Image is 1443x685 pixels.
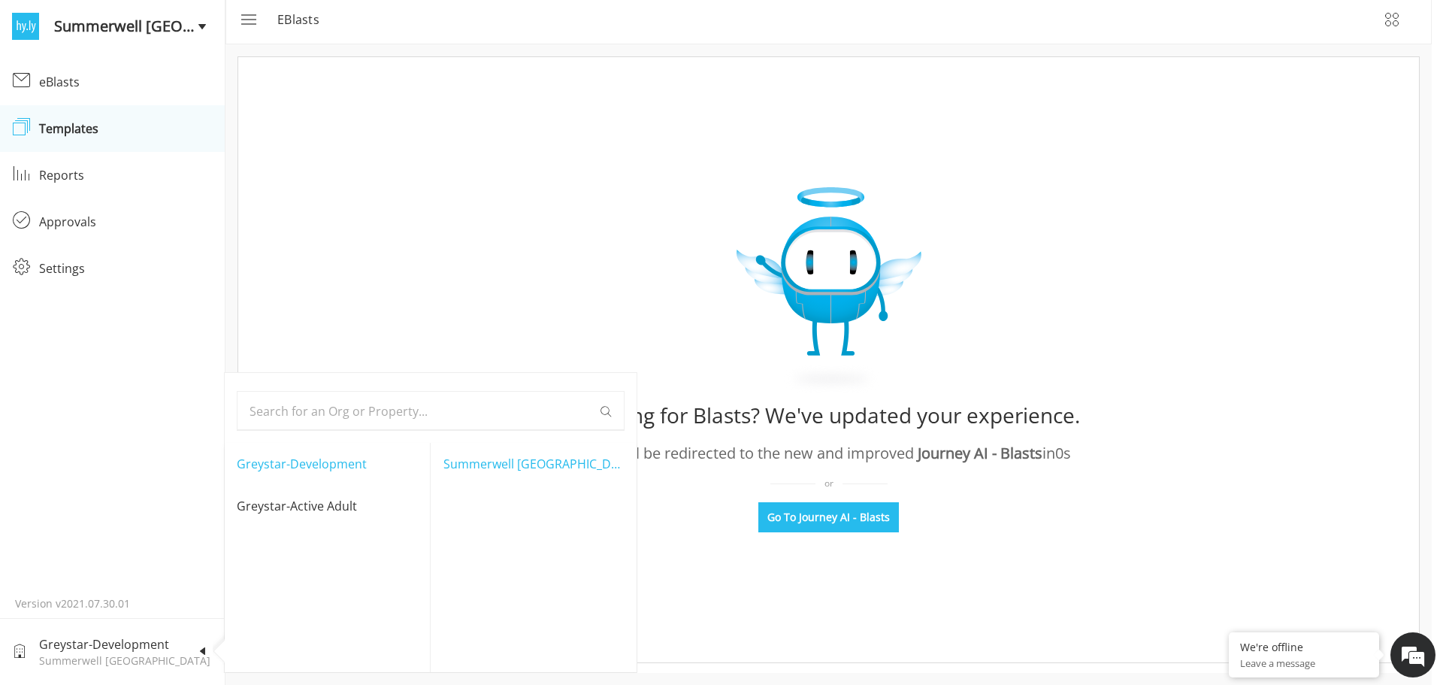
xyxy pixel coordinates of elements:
[220,463,273,483] em: Submit
[8,411,286,463] textarea: Type your message and click 'Submit'
[443,455,624,473] p: Summerwell [GEOGRAPHIC_DATA]
[1240,640,1368,654] div: We're offline
[78,84,253,104] div: Leave a message
[250,392,600,430] input: Search for an Org or Property...
[237,455,367,473] p: Greystar-Development
[1240,656,1368,670] p: Leave a message
[26,75,63,113] img: d_692782471_company_1567716308916_692782471
[247,8,283,44] div: Minimize live chat window
[237,497,357,515] p: Greystar-Active Adult
[32,189,262,341] span: We are offline. Please leave us a message.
